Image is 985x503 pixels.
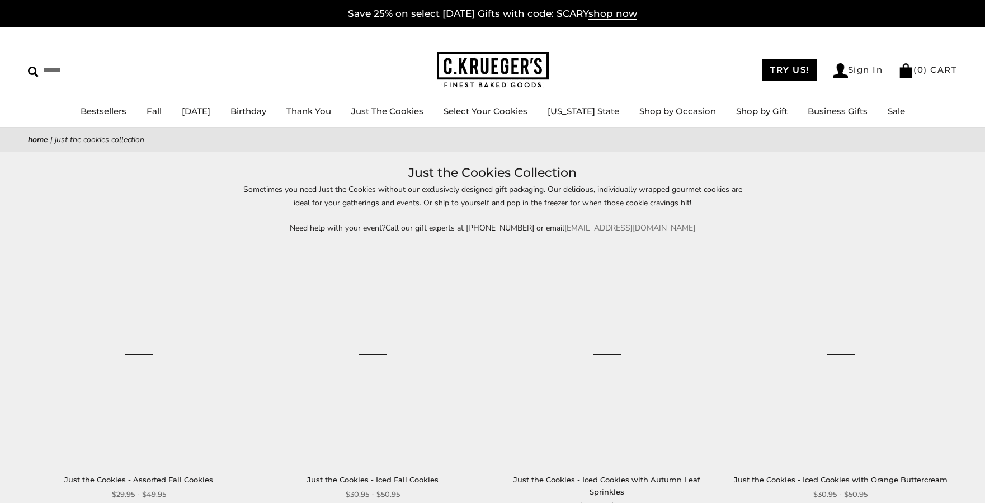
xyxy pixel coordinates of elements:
span: $29.95 - $49.95 [112,488,166,500]
a: Sign In [833,63,883,78]
a: Select Your Cookies [444,106,527,116]
span: Call our gift experts at [PHONE_NUMBER] or email [385,223,564,233]
a: Home [28,134,48,145]
a: Birthday [230,106,266,116]
img: Account [833,63,848,78]
img: C.KRUEGER'S [437,52,549,88]
a: Just the Cookies - Iced Cookies with Autumn Leaf Sprinkles [513,475,700,496]
a: TRY US! [762,59,817,81]
a: Shop by Occasion [639,106,716,116]
a: Business Gifts [808,106,868,116]
img: Search [28,67,39,77]
a: Just The Cookies [351,106,423,116]
a: Sale [888,106,905,116]
a: Just the Cookies - Iced Cookies with Orange Buttercream [732,246,949,463]
a: Just the Cookies - Iced Fall Cookies [264,246,481,463]
span: $30.95 - $50.95 [813,488,868,500]
img: Bag [898,63,913,78]
a: Just the Cookies - Assorted Fall Cookies [64,475,213,484]
span: Just the Cookies Collection [55,134,144,145]
a: (0) CART [898,64,957,75]
a: Just the Cookies - Iced Cookies with Orange Buttercream [734,475,948,484]
a: [DATE] [182,106,210,116]
span: shop now [588,8,637,20]
span: | [50,134,53,145]
a: Bestsellers [81,106,126,116]
p: Sometimes you need Just the Cookies without our exclusively designed gift packaging. Our deliciou... [235,183,750,209]
input: Search [28,62,161,79]
a: Just the Cookies - Iced Cookies with Autumn Leaf Sprinkles [498,246,715,463]
a: Thank You [286,106,331,116]
a: Save 25% on select [DATE] Gifts with code: SCARYshop now [348,8,637,20]
a: Just the Cookies - Assorted Fall Cookies [30,246,247,463]
span: $30.95 - $50.95 [346,488,400,500]
h1: Just the Cookies Collection [45,163,940,183]
a: [US_STATE] State [548,106,619,116]
a: Shop by Gift [736,106,788,116]
p: Need help with your event? [235,222,750,234]
a: [EMAIL_ADDRESS][DOMAIN_NAME] [564,223,695,233]
nav: breadcrumbs [28,133,957,146]
span: 0 [917,64,924,75]
a: Just the Cookies - Iced Fall Cookies [307,475,439,484]
a: Fall [147,106,162,116]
